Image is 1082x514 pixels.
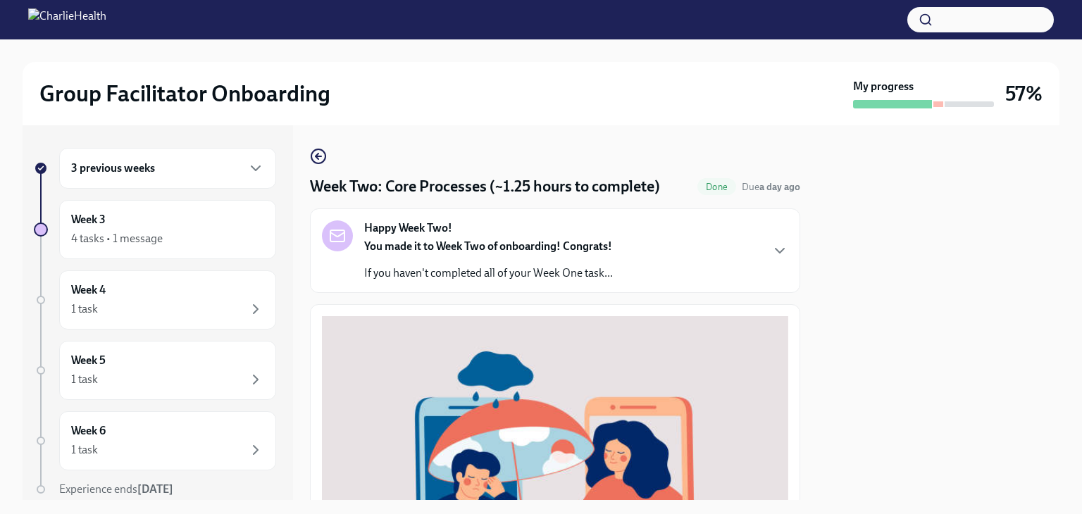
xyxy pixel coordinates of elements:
p: If you haven't completed all of your Week One task... [364,265,613,281]
span: Experience ends [59,482,173,496]
span: September 16th, 2025 07:00 [742,180,800,194]
strong: Happy Week Two! [364,220,452,236]
a: Week 61 task [34,411,276,470]
h6: 3 previous weeks [71,161,155,176]
strong: a day ago [759,181,800,193]
h6: Week 5 [71,353,106,368]
strong: You made it to Week Two of onboarding! Congrats! [364,239,612,253]
h6: Week 4 [71,282,106,298]
span: Done [697,182,736,192]
strong: My progress [853,79,914,94]
div: 4 tasks • 1 message [71,231,163,246]
h6: Week 3 [71,212,106,227]
span: Due [742,181,800,193]
h3: 57% [1005,81,1043,106]
a: Week 34 tasks • 1 message [34,200,276,259]
a: Week 41 task [34,270,276,330]
img: CharlieHealth [28,8,106,31]
div: 3 previous weeks [59,148,276,189]
h4: Week Two: Core Processes (~1.25 hours to complete) [310,176,660,197]
div: 1 task [71,372,98,387]
strong: [DATE] [137,482,173,496]
div: 1 task [71,301,98,317]
div: 1 task [71,442,98,458]
h6: Week 6 [71,423,106,439]
h2: Group Facilitator Onboarding [39,80,330,108]
a: Week 51 task [34,341,276,400]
